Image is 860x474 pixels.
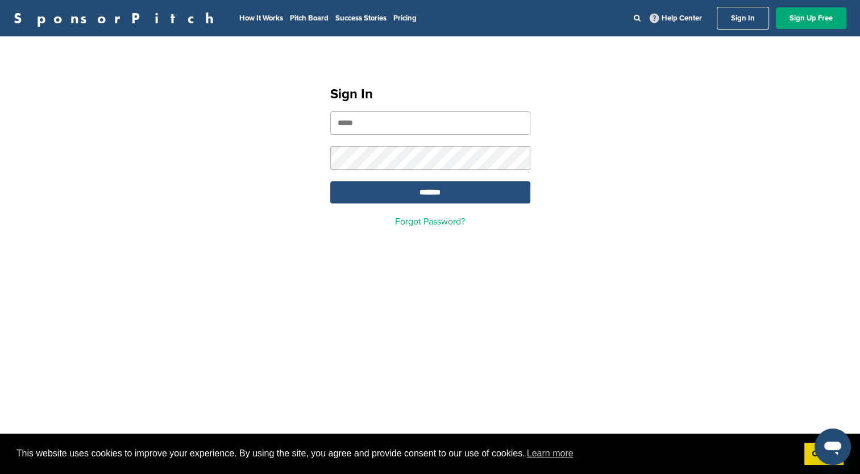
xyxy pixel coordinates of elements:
a: Sign Up Free [776,7,846,29]
a: Success Stories [335,14,387,23]
h1: Sign In [330,84,530,105]
iframe: Button to launch messaging window [815,429,851,465]
span: This website uses cookies to improve your experience. By using the site, you agree and provide co... [16,445,795,462]
a: How It Works [239,14,283,23]
a: Pitch Board [290,14,329,23]
a: Forgot Password? [395,216,465,227]
a: Pricing [393,14,417,23]
a: dismiss cookie message [804,443,844,465]
a: Help Center [647,11,704,25]
a: SponsorPitch [14,11,221,26]
a: Sign In [717,7,769,30]
a: learn more about cookies [525,445,575,462]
